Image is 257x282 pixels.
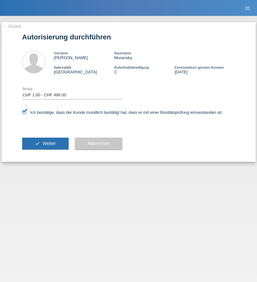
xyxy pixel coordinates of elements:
[88,141,110,146] span: Abbrechen
[75,138,122,150] button: Abbrechen
[114,65,149,69] span: Aufenthaltsbewilligung
[3,24,21,29] a: ← Zurück
[54,51,114,60] div: [PERSON_NAME]
[174,65,224,69] span: Einreisedatum gemäss Ausweis
[241,6,254,10] a: menu
[174,65,235,74] div: [DATE]
[43,141,56,146] span: Weiter
[22,110,223,115] label: Ich bestätige, dass der Kunde mündlich bestätigt hat, dass er mit einer Bonitätsprüfung einversta...
[114,51,174,60] div: Muransky
[35,141,40,146] i: check
[22,33,235,41] h1: Autorisierung durchführen
[114,51,131,55] span: Nachname
[54,65,71,69] span: Nationalität
[22,138,69,150] button: check Weiter
[114,65,174,74] div: C
[244,5,251,11] i: menu
[54,51,68,55] span: Vorname
[54,65,114,74] div: [GEOGRAPHIC_DATA]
